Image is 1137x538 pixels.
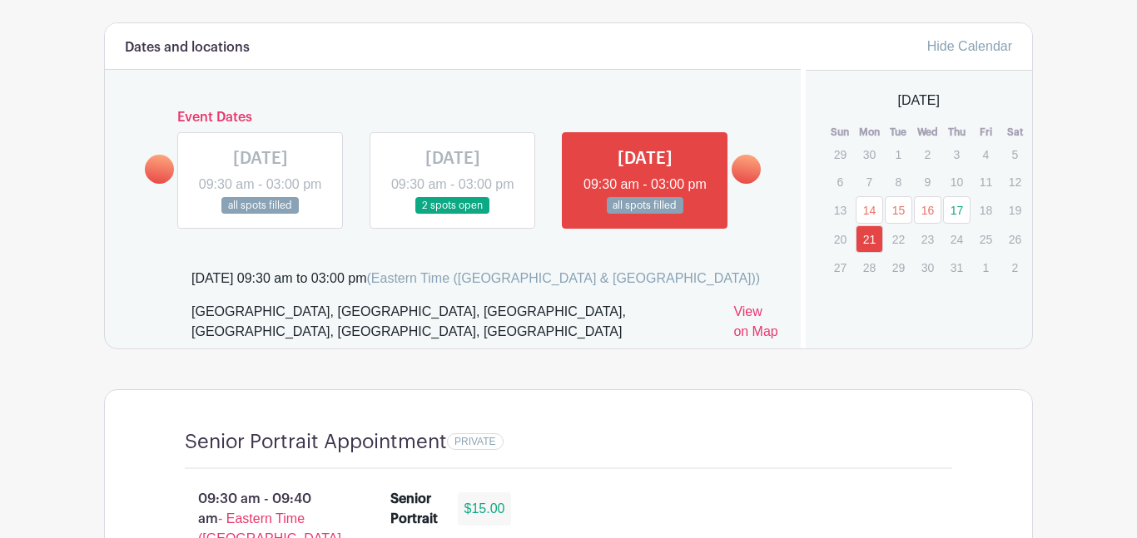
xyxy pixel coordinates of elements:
[856,196,883,224] a: 14
[191,302,720,348] div: [GEOGRAPHIC_DATA], [GEOGRAPHIC_DATA], [GEOGRAPHIC_DATA], [GEOGRAPHIC_DATA], [GEOGRAPHIC_DATA], [G...
[885,169,912,195] p: 8
[943,141,971,167] p: 3
[1001,169,1029,195] p: 12
[914,141,941,167] p: 2
[856,254,883,280] p: 28
[943,196,971,224] a: 17
[972,169,1000,195] p: 11
[885,141,912,167] p: 1
[1001,226,1029,252] p: 26
[390,489,438,529] div: Senior Portrait
[733,302,780,348] a: View on Map
[827,169,854,195] p: 6
[827,254,854,280] p: 27
[366,271,760,285] span: (Eastern Time ([GEOGRAPHIC_DATA] & [GEOGRAPHIC_DATA]))
[827,197,854,223] p: 13
[826,124,855,141] th: Sun
[185,430,447,454] h4: Senior Portrait Appointment
[454,436,496,447] span: PRIVATE
[972,141,1000,167] p: 4
[885,254,912,280] p: 29
[856,169,883,195] p: 7
[972,197,1000,223] p: 18
[971,124,1000,141] th: Fri
[885,226,912,252] p: 22
[191,269,760,289] div: [DATE] 09:30 am to 03:00 pm
[1001,141,1029,167] p: 5
[942,124,971,141] th: Thu
[884,124,913,141] th: Tue
[927,39,1012,53] a: Hide Calendar
[914,169,941,195] p: 9
[855,124,884,141] th: Mon
[914,226,941,252] p: 23
[914,196,941,224] a: 16
[972,254,1000,280] p: 1
[913,124,942,141] th: Wed
[943,254,971,280] p: 31
[898,91,940,111] span: [DATE]
[1000,124,1030,141] th: Sat
[827,141,854,167] p: 29
[125,40,250,56] h6: Dates and locations
[943,226,971,252] p: 24
[943,169,971,195] p: 10
[458,492,512,526] div: $15.00
[972,226,1000,252] p: 25
[856,225,883,253] a: 21
[1001,197,1029,223] p: 19
[174,110,732,126] h6: Event Dates
[856,141,883,167] p: 30
[1001,254,1029,280] p: 2
[914,254,941,280] p: 30
[827,226,854,252] p: 20
[885,196,912,224] a: 15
